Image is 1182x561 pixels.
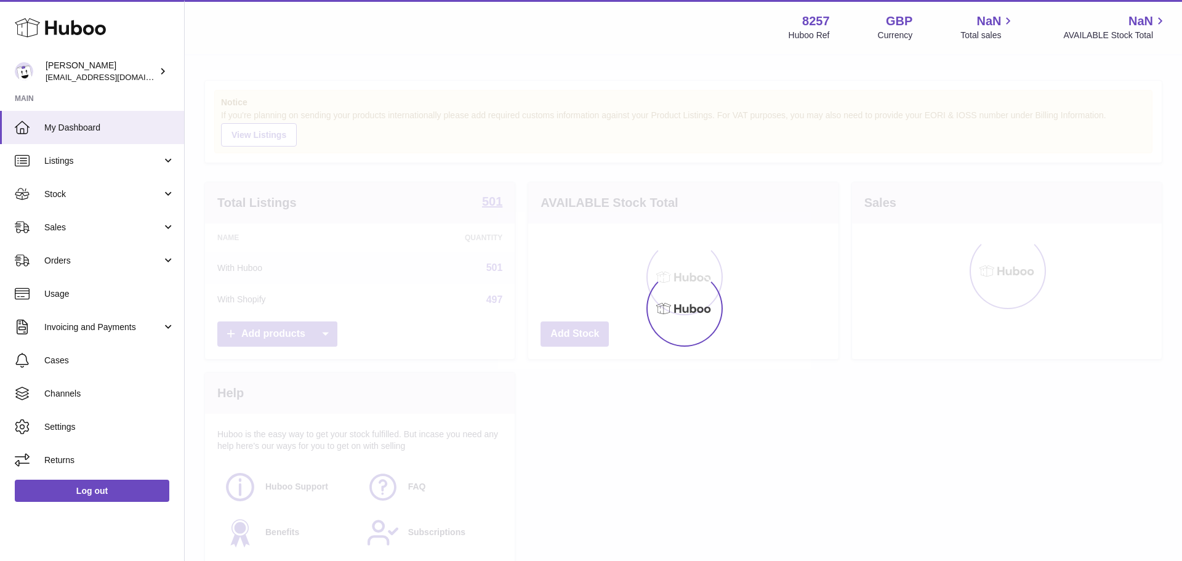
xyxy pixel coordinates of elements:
[46,60,156,83] div: [PERSON_NAME]
[44,255,162,267] span: Orders
[44,421,175,433] span: Settings
[1063,13,1167,41] a: NaN AVAILABLE Stock Total
[1128,13,1153,30] span: NaN
[44,222,162,233] span: Sales
[44,388,175,400] span: Channels
[789,30,830,41] div: Huboo Ref
[802,13,830,30] strong: 8257
[44,188,162,200] span: Stock
[960,13,1015,41] a: NaN Total sales
[15,480,169,502] a: Log out
[878,30,913,41] div: Currency
[960,30,1015,41] span: Total sales
[976,13,1001,30] span: NaN
[44,355,175,366] span: Cases
[44,321,162,333] span: Invoicing and Payments
[886,13,912,30] strong: GBP
[44,122,175,134] span: My Dashboard
[44,288,175,300] span: Usage
[46,72,181,82] span: [EMAIL_ADDRESS][DOMAIN_NAME]
[44,454,175,466] span: Returns
[44,155,162,167] span: Listings
[15,62,33,81] img: internalAdmin-8257@internal.huboo.com
[1063,30,1167,41] span: AVAILABLE Stock Total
